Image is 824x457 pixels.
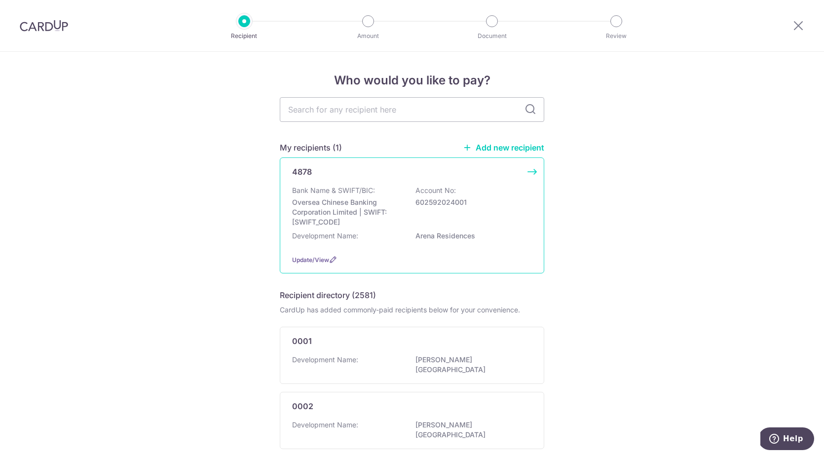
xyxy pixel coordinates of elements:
p: [PERSON_NAME][GEOGRAPHIC_DATA] [415,355,526,375]
p: 602592024001 [415,197,526,207]
h5: My recipients (1) [280,142,342,153]
p: Document [455,31,528,41]
iframe: Opens a widget where you can find more information [760,427,814,452]
img: CardUp [20,20,68,32]
p: Development Name: [292,355,358,365]
p: Development Name: [292,231,358,241]
p: 4878 [292,166,312,178]
p: Development Name: [292,420,358,430]
input: Search for any recipient here [280,97,544,122]
p: Arena Residences [415,231,526,241]
p: Amount [332,31,405,41]
p: Bank Name & SWIFT/BIC: [292,186,375,195]
h4: Who would you like to pay? [280,72,544,89]
h5: Recipient directory (2581) [280,289,376,301]
p: [PERSON_NAME][GEOGRAPHIC_DATA] [415,420,526,440]
p: Recipient [208,31,281,41]
div: CardUp has added commonly-paid recipients below for your convenience. [280,305,544,315]
a: Add new recipient [463,143,544,152]
a: Update/View [292,256,329,264]
p: Oversea Chinese Banking Corporation Limited | SWIFT: [SWIFT_CODE] [292,197,403,227]
p: 0002 [292,400,313,412]
p: 0001 [292,335,312,347]
p: Review [580,31,653,41]
p: Account No: [415,186,456,195]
